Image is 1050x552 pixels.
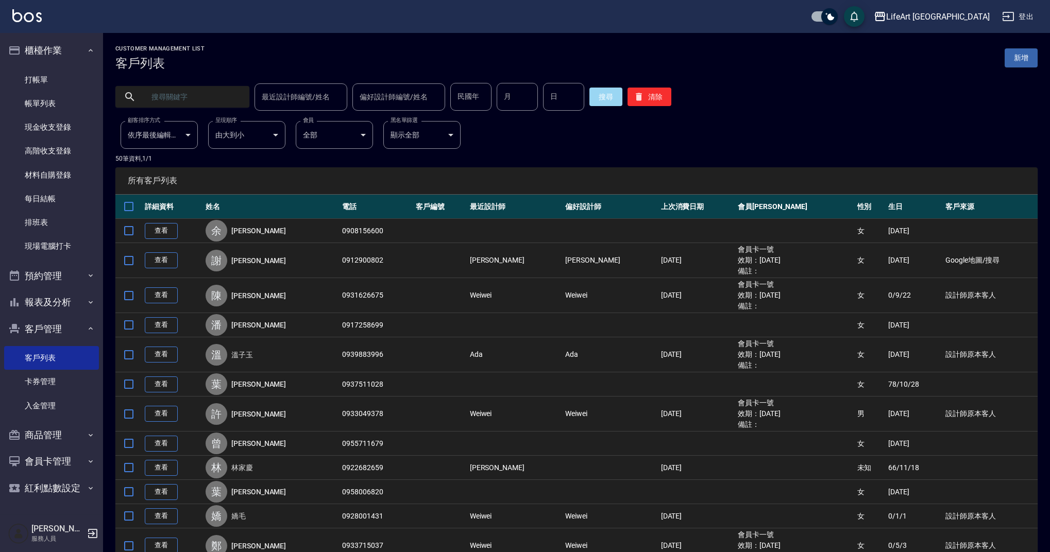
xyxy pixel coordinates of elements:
td: 設計師原本客人 [943,337,1038,372]
td: [DATE] [886,480,943,504]
td: [DATE] [886,337,943,372]
td: [DATE] [886,396,943,432]
td: [DATE] [658,337,735,372]
div: 依序最後編輯時間 [121,121,198,149]
td: 女 [855,504,886,528]
ul: 備註： [738,360,852,371]
label: 會員 [303,116,314,124]
img: Person [8,523,29,544]
label: 顧客排序方式 [128,116,160,124]
td: 女 [855,313,886,337]
button: 搜尋 [589,88,622,106]
td: [DATE] [886,219,943,243]
ul: 會員卡一號 [738,244,852,255]
div: 林 [206,457,227,478]
td: [DATE] [658,278,735,313]
h2: Customer Management List [115,45,205,52]
div: 嬌 [206,505,227,527]
th: 偏好設計師 [563,195,658,219]
a: [PERSON_NAME] [231,255,286,266]
a: 帳單列表 [4,92,99,115]
td: 0922682659 [340,456,413,480]
a: 查看 [145,317,178,333]
h5: [PERSON_NAME] [31,524,84,534]
ul: 會員卡一號 [738,279,852,290]
div: 溫 [206,344,227,366]
td: [PERSON_NAME] [467,456,563,480]
td: [DATE] [658,456,735,480]
button: 預約管理 [4,263,99,289]
td: 女 [855,432,886,456]
span: 所有客戶列表 [128,176,1025,186]
td: Weiwei [467,396,563,432]
ul: 會員卡一號 [738,398,852,408]
a: 排班表 [4,211,99,234]
button: save [844,6,865,27]
a: 溫子玉 [231,350,253,360]
td: 女 [855,337,886,372]
td: 66/11/18 [886,456,943,480]
th: 客戶編號 [413,195,467,219]
ul: 效期： [DATE] [738,408,852,419]
p: 50 筆資料, 1 / 1 [115,154,1038,163]
a: 林家慶 [231,462,253,473]
td: 0933049378 [340,396,413,432]
div: 葉 [206,481,227,503]
th: 生日 [886,195,943,219]
a: 查看 [145,406,178,422]
a: 打帳單 [4,68,99,92]
th: 性別 [855,195,886,219]
button: 登出 [998,7,1038,26]
a: 材料自購登錄 [4,163,99,187]
div: 葉 [206,373,227,395]
div: 潘 [206,314,227,336]
th: 詳細資料 [142,195,203,219]
div: 全部 [296,121,373,149]
a: 現金收支登錄 [4,115,99,139]
a: 新增 [1005,48,1038,67]
ul: 備註： [738,419,852,430]
td: Weiwei [563,396,658,432]
p: 服務人員 [31,534,84,543]
div: 謝 [206,250,227,271]
a: 查看 [145,347,178,363]
button: 客戶管理 [4,316,99,342]
ul: 效期： [DATE] [738,255,852,266]
button: 報表及分析 [4,289,99,316]
td: 設計師原本客人 [943,278,1038,313]
a: [PERSON_NAME] [231,290,286,301]
td: 女 [855,480,886,504]
td: 女 [855,278,886,313]
td: Ada [467,337,563,372]
a: 查看 [145,252,178,268]
button: LifeArt [GEOGRAPHIC_DATA] [870,6,994,27]
a: 每日結帳 [4,187,99,211]
a: [PERSON_NAME] [231,226,286,236]
a: 查看 [145,376,178,392]
td: [DATE] [886,432,943,456]
td: 0908156600 [340,219,413,243]
a: [PERSON_NAME] [231,379,286,389]
button: 商品管理 [4,422,99,449]
div: 顯示全部 [383,121,461,149]
button: 紅利點數設定 [4,475,99,502]
a: 查看 [145,436,178,452]
a: 查看 [145,484,178,500]
td: 女 [855,219,886,243]
td: 0928001431 [340,504,413,528]
button: 會員卡管理 [4,448,99,475]
label: 呈現順序 [215,116,237,124]
td: 0931626675 [340,278,413,313]
label: 黑名單篩選 [391,116,417,124]
td: 設計師原本客人 [943,396,1038,432]
div: 許 [206,403,227,425]
td: 0/1/1 [886,504,943,528]
td: 0/9/22 [886,278,943,313]
td: 女 [855,372,886,396]
ul: 會員卡一號 [738,529,852,540]
a: 現場電腦打卡 [4,234,99,258]
td: 女 [855,243,886,278]
a: 客戶列表 [4,346,99,370]
td: [DATE] [886,313,943,337]
ul: 效期： [DATE] [738,540,852,551]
